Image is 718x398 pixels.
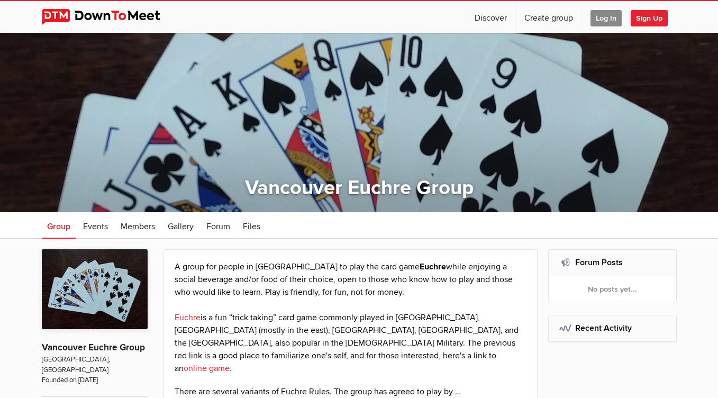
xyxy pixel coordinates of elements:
a: Sign Up [631,1,676,33]
span: Sign Up [631,10,668,26]
a: Events [78,212,113,239]
a: Group [42,212,76,239]
span: Log In [590,10,622,26]
span: Gallery [168,221,194,232]
span: Members [121,221,155,232]
a: Forum [201,212,235,239]
img: DownToMeet [42,9,177,25]
span: [GEOGRAPHIC_DATA], [GEOGRAPHIC_DATA] [42,355,148,375]
span: Files [243,221,260,232]
div: No posts yet... [549,276,676,302]
a: Members [115,212,160,239]
a: Gallery [162,212,199,239]
span: Group [47,221,70,232]
span: Founded on [DATE] [42,375,148,385]
a: Forum Posts [575,257,623,268]
img: Vancouver Euchre Group [42,249,148,329]
span: Events [83,221,108,232]
a: Log In [582,1,630,33]
span: Forum [206,221,230,232]
a: Euchre [175,312,201,323]
h2: Recent Activity [559,315,666,341]
p: There are several variants of Euchre Rules. The group has agreed to play by … [175,385,527,398]
strong: Euchre [420,261,446,272]
a: Create group [516,1,581,33]
a: Discover [466,1,515,33]
p: A group for people in [GEOGRAPHIC_DATA] to play the card game while enjoying a social beverage an... [175,260,527,375]
a: online game. [184,363,232,374]
a: Files [238,212,266,239]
